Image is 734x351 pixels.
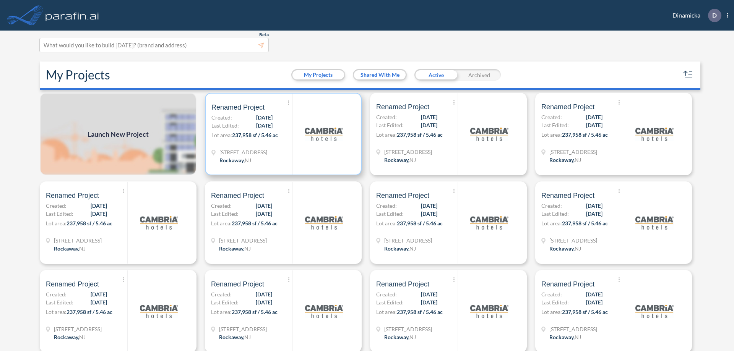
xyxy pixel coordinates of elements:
[305,204,343,242] img: logo
[586,290,602,298] span: [DATE]
[376,298,404,306] span: Last Edited:
[46,191,99,200] span: Renamed Project
[46,210,73,218] span: Last Edited:
[421,202,437,210] span: [DATE]
[397,220,443,226] span: 237,958 sf / 5.46 ac
[44,8,101,23] img: logo
[219,236,267,244] span: 321 Mt Hope Ave
[140,204,178,242] img: logo
[409,245,416,252] span: NJ
[211,121,239,129] span: Last Edited:
[91,210,107,218] span: [DATE]
[586,202,602,210] span: [DATE]
[549,156,581,164] div: Rockaway, NJ
[256,298,272,306] span: [DATE]
[305,115,343,153] img: logo
[384,325,432,333] span: 321 Mt Hope Ave
[211,103,265,112] span: Renamed Project
[211,290,232,298] span: Created:
[549,333,581,341] div: Rockaway, NJ
[549,244,581,252] div: Rockaway, NJ
[635,204,674,242] img: logo
[211,309,232,315] span: Lot area:
[586,113,602,121] span: [DATE]
[256,121,273,129] span: [DATE]
[384,148,432,156] span: 321 Mt Hope Ave
[79,334,86,340] span: NJ
[354,70,406,79] button: Shared With Me
[232,132,278,138] span: 237,958 sf / 5.46 ac
[376,121,404,129] span: Last Edited:
[46,290,67,298] span: Created:
[211,298,239,306] span: Last Edited:
[259,32,269,38] span: Beta
[384,333,416,341] div: Rockaway, NJ
[586,210,602,218] span: [DATE]
[421,113,437,121] span: [DATE]
[211,280,264,289] span: Renamed Project
[256,290,272,298] span: [DATE]
[54,244,86,252] div: Rockaway, NJ
[661,9,728,22] div: Dinamicka
[376,280,429,289] span: Renamed Project
[67,309,112,315] span: 237,958 sf / 5.46 ac
[562,131,608,138] span: 237,958 sf / 5.46 ac
[232,220,278,226] span: 237,958 sf / 5.46 ac
[421,121,437,129] span: [DATE]
[541,280,594,289] span: Renamed Project
[211,113,232,121] span: Created:
[541,102,594,112] span: Renamed Project
[40,93,196,175] img: add
[46,68,110,82] h2: My Projects
[575,157,581,163] span: NJ
[91,290,107,298] span: [DATE]
[54,245,79,252] span: Rockaway ,
[219,148,267,156] span: 321 Mt Hope Ave
[541,121,569,129] span: Last Edited:
[79,245,86,252] span: NJ
[458,69,501,81] div: Archived
[586,298,602,306] span: [DATE]
[421,298,437,306] span: [DATE]
[46,298,73,306] span: Last Edited:
[549,245,575,252] span: Rockaway ,
[46,202,67,210] span: Created:
[54,236,102,244] span: 321 Mt Hope Ave
[421,210,437,218] span: [DATE]
[541,202,562,210] span: Created:
[384,334,409,340] span: Rockaway ,
[376,191,429,200] span: Renamed Project
[376,290,397,298] span: Created:
[409,157,416,163] span: NJ
[219,157,245,163] span: Rockaway ,
[421,290,437,298] span: [DATE]
[256,210,272,218] span: [DATE]
[575,334,581,340] span: NJ
[541,131,562,138] span: Lot area:
[549,325,597,333] span: 321 Mt Hope Ave
[384,156,416,164] div: Rockaway, NJ
[575,245,581,252] span: NJ
[549,148,597,156] span: 321 Mt Hope Ave
[219,245,244,252] span: Rockaway ,
[54,325,102,333] span: 321 Mt Hope Ave
[586,121,602,129] span: [DATE]
[140,292,178,330] img: logo
[376,309,397,315] span: Lot area:
[232,309,278,315] span: 237,958 sf / 5.46 ac
[256,113,273,121] span: [DATE]
[562,220,608,226] span: 237,958 sf / 5.46 ac
[46,280,99,289] span: Renamed Project
[46,220,67,226] span: Lot area:
[541,113,562,121] span: Created:
[549,236,597,244] span: 321 Mt Hope Ave
[682,69,694,81] button: sort
[219,156,251,164] div: Rockaway, NJ
[470,115,508,153] img: logo
[549,157,575,163] span: Rockaway ,
[54,334,79,340] span: Rockaway ,
[541,298,569,306] span: Last Edited:
[470,204,508,242] img: logo
[376,220,397,226] span: Lot area:
[541,309,562,315] span: Lot area:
